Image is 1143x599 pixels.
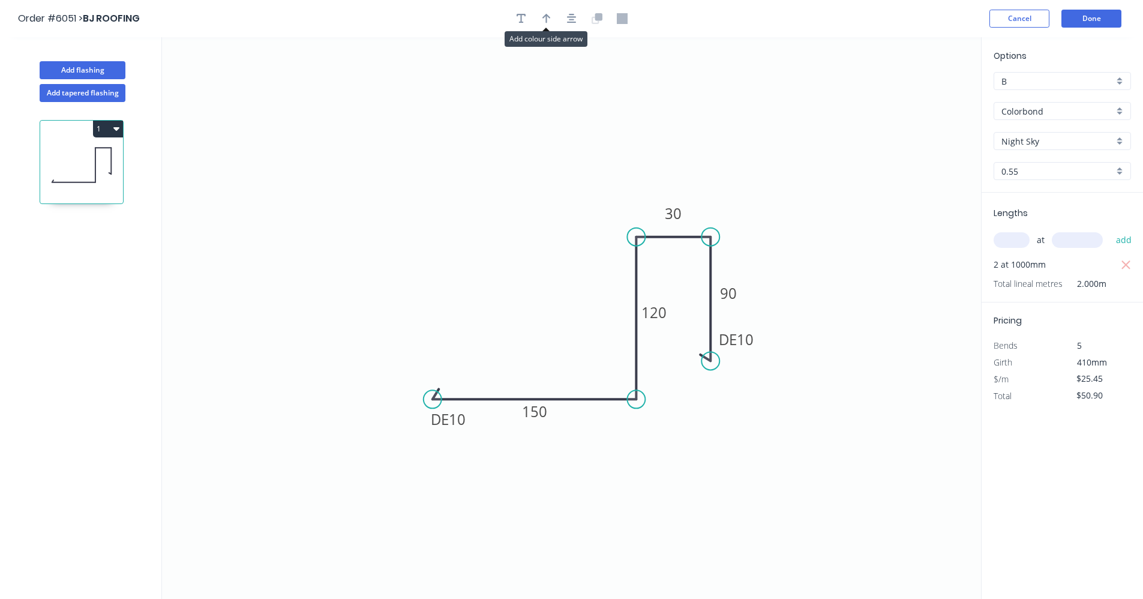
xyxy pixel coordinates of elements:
span: 5 [1077,340,1082,351]
tspan: 150 [522,402,547,421]
button: Done [1061,10,1121,28]
tspan: 10 [737,330,754,349]
input: Material [1001,105,1114,118]
span: 2.000m [1063,275,1106,292]
div: Add colour side arrow [505,31,587,47]
span: Lengths [994,207,1028,219]
button: 1 [93,121,123,137]
span: Bends [994,340,1018,351]
tspan: DE [719,330,737,349]
button: Add tapered flashing [40,84,125,102]
tspan: 10 [449,409,466,429]
input: Price level [1001,75,1114,88]
span: Girth [994,357,1012,368]
span: BJ ROOFING [83,11,140,25]
span: Order #6051 > [18,11,83,25]
tspan: 30 [665,203,682,223]
span: Pricing [994,315,1022,327]
svg: 0 [162,37,981,599]
span: 2 at 1000mm [994,256,1046,273]
tspan: 90 [720,283,737,303]
span: Options [994,50,1027,62]
button: add [1110,230,1138,250]
span: at [1037,232,1045,248]
span: Total lineal metres [994,275,1063,292]
button: Add flashing [40,61,125,79]
input: Colour [1001,135,1114,148]
input: Thickness [1001,165,1114,178]
tspan: 120 [641,303,667,322]
span: Total [994,390,1012,402]
span: 410mm [1077,357,1107,368]
span: $/m [994,373,1009,385]
tspan: DE [431,409,449,429]
button: Cancel [989,10,1049,28]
